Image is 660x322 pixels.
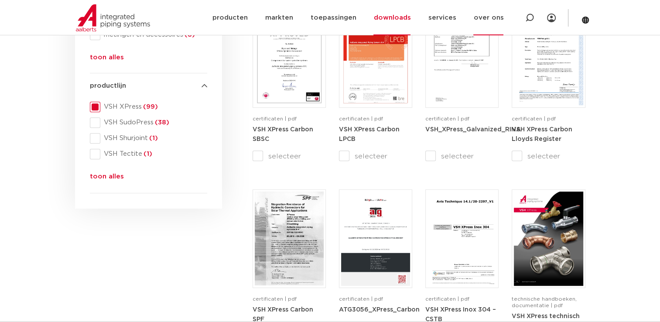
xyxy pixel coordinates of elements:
img: ATG3056_XPress_Carbon-1-pdf.jpg [341,192,410,286]
a: VSH XPress Carbon SBSC [253,126,313,142]
label: selecteer [425,151,499,161]
div: VSH Shurjoint(1) [90,133,207,144]
button: toon alles [90,171,124,185]
img: VSH_XPress_Staalverzinkt_Lloyds_Register-2-pdf.jpg [514,11,583,106]
span: certificaten | pdf [339,296,383,301]
strong: ATG3056_XPress_Carbon [339,307,420,313]
span: certificaten | pdf [512,116,556,121]
span: certificaten | pdf [253,296,297,301]
span: certificaten | pdf [253,116,297,121]
button: toon alles [90,52,124,66]
span: (1) [148,135,158,141]
span: VSH XPress [100,103,207,111]
span: certificaten | pdf [425,116,469,121]
span: (1) [142,151,152,157]
span: certificaten | pdf [339,116,383,121]
img: VSH_XPress_Carbon-SPF-2-pdf.jpg [255,192,324,286]
div: VSH Tectite(1) [90,149,207,159]
img: VSH-XPress_A4TM_5008762_2025_4.1_NL-pdf.jpg [514,192,583,286]
h4: productlijn [90,81,207,91]
span: certificaten | pdf [425,296,469,301]
img: VSH_XPress_LPCB-1-pdf.jpg [341,11,410,106]
span: VSH SudoPress [100,118,207,127]
label: selecteer [339,151,412,161]
img: VSH_XPress_Galvanized_RINA-1-pdf.jpg [427,11,496,106]
img: VSH_XPress_SBSC-1-pdf.jpg [255,11,324,106]
a: VSH XPress Carbon LPCB [339,126,400,142]
span: (38) [154,119,169,126]
a: VSH XPress Carbon Lloyds Register [512,126,572,142]
span: VSH Shurjoint [100,134,207,143]
img: Avis_Technique_14.1_20-2297_VSH_XPress_Inox_304_-_20042020-1-pdf.jpg [427,192,496,286]
div: VSH XPress(99) [90,102,207,112]
span: technische handboeken, documentatie | pdf [512,296,577,308]
span: VSH Tectite [100,150,207,158]
div: VSH SudoPress(38) [90,117,207,128]
a: ATG3056_XPress_Carbon [339,306,420,313]
label: selecteer [253,151,326,161]
a: VSH_XPress_Galvanized_RINA [425,126,521,133]
label: selecteer [512,151,585,161]
span: (99) [142,103,158,110]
